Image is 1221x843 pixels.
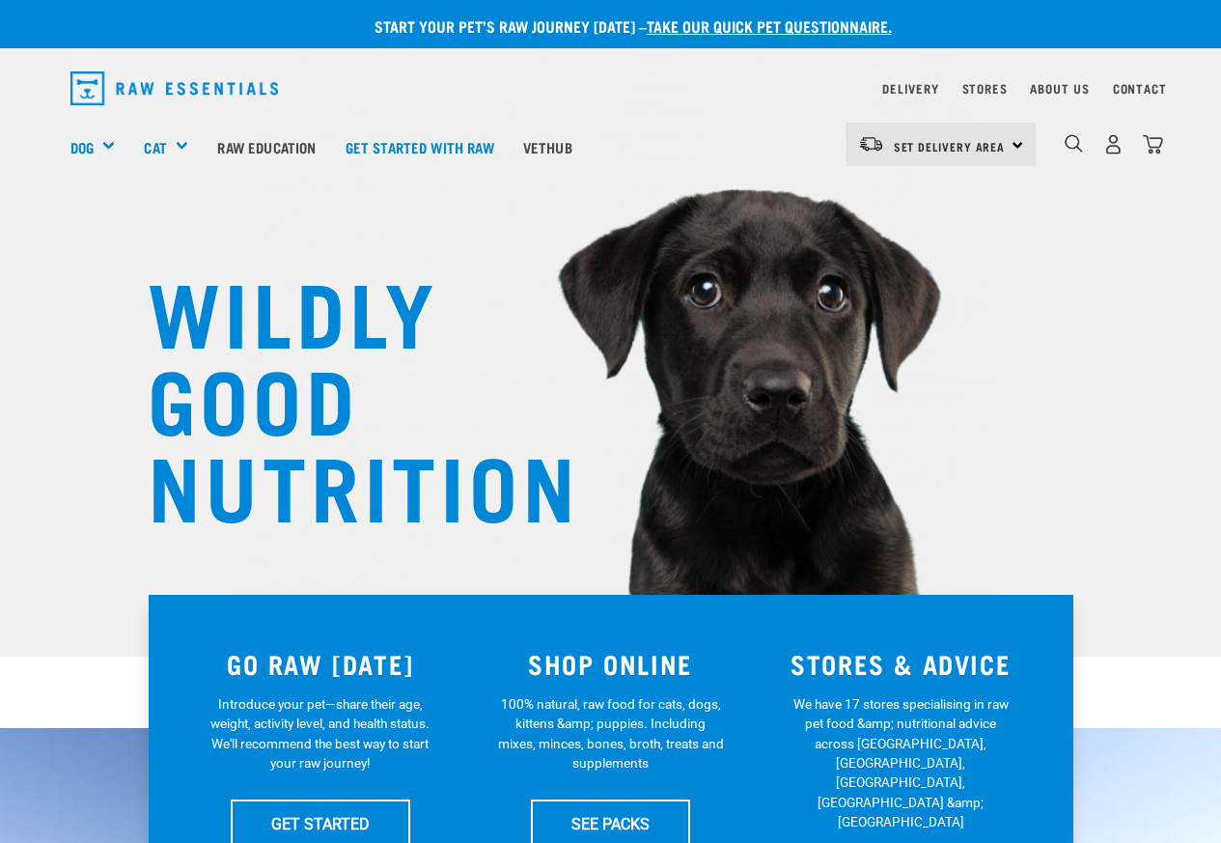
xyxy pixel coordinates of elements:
[477,649,744,679] h3: SHOP ONLINE
[962,85,1008,92] a: Stores
[148,266,534,526] h1: WILDLY GOOD NUTRITION
[1030,85,1089,92] a: About Us
[70,71,279,105] img: Raw Essentials Logo
[70,136,94,158] a: Dog
[647,21,892,30] a: take our quick pet questionnaire.
[187,649,455,679] h3: GO RAW [DATE]
[882,85,938,92] a: Delivery
[788,694,1014,832] p: We have 17 stores specialising in raw pet food &amp; nutritional advice across [GEOGRAPHIC_DATA],...
[207,694,433,773] p: Introduce your pet—share their age, weight, activity level, and health status. We'll recommend th...
[894,143,1006,150] span: Set Delivery Area
[858,135,884,153] img: van-moving.png
[509,108,587,185] a: Vethub
[55,64,1167,113] nav: dropdown navigation
[203,108,330,185] a: Raw Education
[1113,85,1167,92] a: Contact
[1103,134,1124,155] img: user.png
[331,108,509,185] a: Get started with Raw
[144,136,166,158] a: Cat
[767,649,1035,679] h3: STORES & ADVICE
[1065,134,1083,153] img: home-icon-1@2x.png
[1143,134,1163,155] img: home-icon@2x.png
[497,694,724,773] p: 100% natural, raw food for cats, dogs, kittens &amp; puppies. Including mixes, minces, bones, bro...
